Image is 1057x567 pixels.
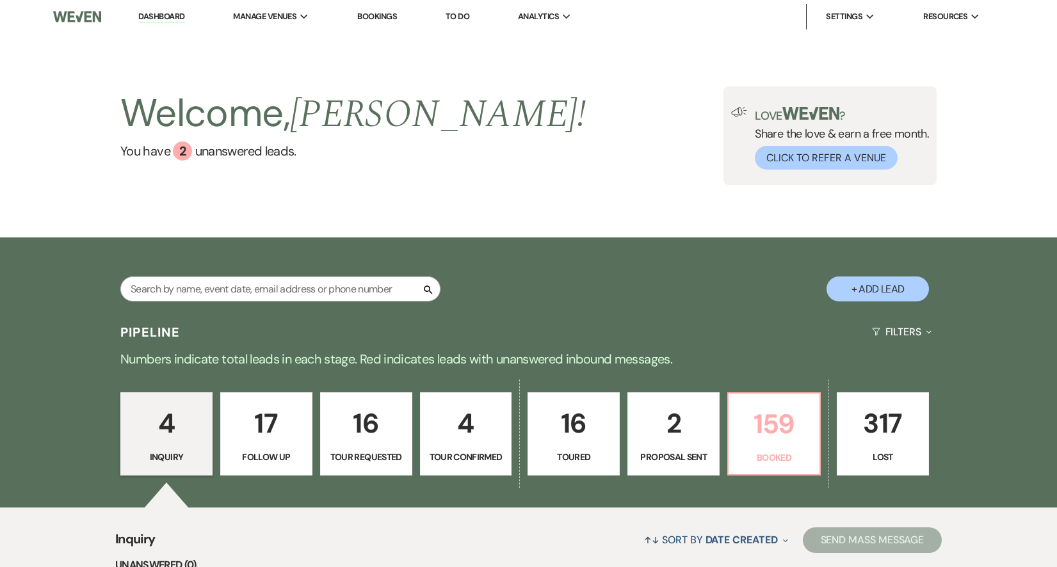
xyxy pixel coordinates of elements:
p: 17 [229,402,304,445]
span: Manage Venues [233,10,296,23]
p: Follow Up [229,450,304,464]
span: [PERSON_NAME] ! [290,85,586,144]
p: 2 [636,402,711,445]
p: 4 [129,402,204,445]
span: Date Created [706,533,778,547]
a: 16Toured [528,392,620,475]
p: Toured [536,450,611,464]
p: Tour Confirmed [428,450,504,464]
p: 159 [736,403,812,445]
p: 4 [428,402,504,445]
button: Click to Refer a Venue [755,146,898,170]
input: Search by name, event date, email address or phone number [120,276,440,301]
p: Numbers indicate total leads in each stage. Red indicates leads with unanswered inbound messages. [68,349,990,369]
span: Analytics [518,10,559,23]
a: 159Booked [727,392,821,475]
span: ↑↓ [644,533,659,547]
div: 2 [173,141,192,161]
a: You have 2 unanswered leads. [120,141,586,161]
span: Settings [826,10,862,23]
h2: Welcome, [120,86,586,141]
p: Inquiry [129,450,204,464]
div: Share the love & earn a free month. [747,107,929,170]
a: Dashboard [138,11,184,23]
button: + Add Lead [827,276,929,301]
a: 4Tour Confirmed [420,392,512,475]
p: Love ? [755,107,929,122]
p: Lost [845,450,921,464]
a: 4Inquiry [120,392,213,475]
p: Tour Requested [328,450,404,464]
h3: Pipeline [120,323,181,341]
a: 16Tour Requested [320,392,412,475]
img: weven-logo-green.svg [782,107,839,120]
img: Weven Logo [53,3,102,30]
a: 317Lost [837,392,929,475]
button: Sort By Date Created [639,523,793,557]
button: Filters [867,315,937,349]
a: Bookings [357,11,397,22]
p: 16 [328,402,404,445]
p: 16 [536,402,611,445]
p: Booked [736,451,812,465]
button: Send Mass Message [803,527,942,553]
span: Inquiry [115,529,156,557]
a: 17Follow Up [220,392,312,475]
p: Proposal Sent [636,450,711,464]
a: To Do [446,11,469,22]
span: Resources [923,10,967,23]
p: 317 [845,402,921,445]
img: loud-speaker-illustration.svg [731,107,747,117]
a: 2Proposal Sent [627,392,720,475]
